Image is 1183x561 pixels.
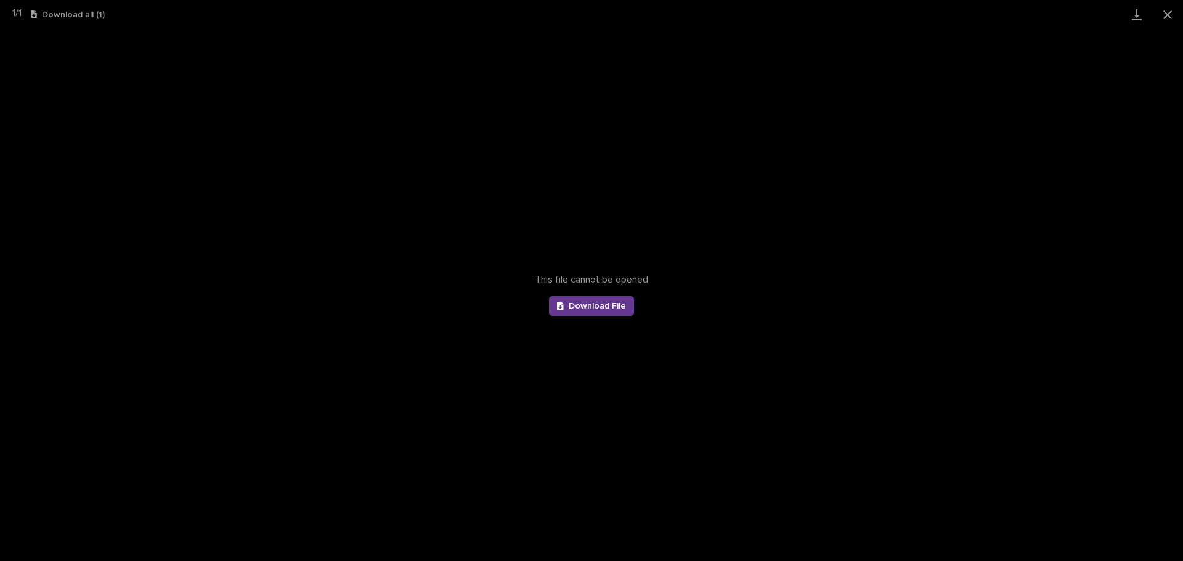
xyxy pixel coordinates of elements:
a: Download File [549,296,634,316]
span: Download File [569,302,626,310]
button: Download all (1) [31,10,105,19]
span: 1 [12,8,15,18]
span: 1 [18,8,22,18]
span: This file cannot be opened [535,274,648,286]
